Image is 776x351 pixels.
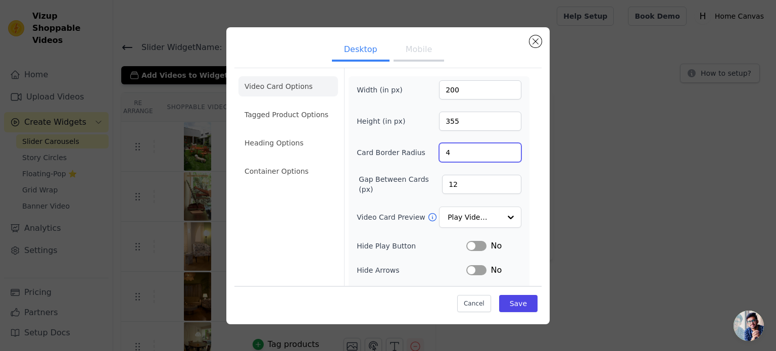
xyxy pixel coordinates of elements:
[359,174,442,194] label: Gap Between Cards (px)
[357,85,412,95] label: Width (in px)
[332,39,390,62] button: Desktop
[238,76,338,96] li: Video Card Options
[238,161,338,181] li: Container Options
[238,105,338,125] li: Tagged Product Options
[499,295,538,312] button: Save
[457,295,491,312] button: Cancel
[529,35,542,47] button: Close modal
[491,264,502,276] span: No
[357,265,466,275] label: Hide Arrows
[357,147,425,158] label: Card Border Radius
[491,240,502,252] span: No
[394,39,444,62] button: Mobile
[238,133,338,153] li: Heading Options
[734,311,764,341] div: Open chat
[357,116,412,126] label: Height (in px)
[357,241,466,251] label: Hide Play Button
[357,212,427,222] label: Video Card Preview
